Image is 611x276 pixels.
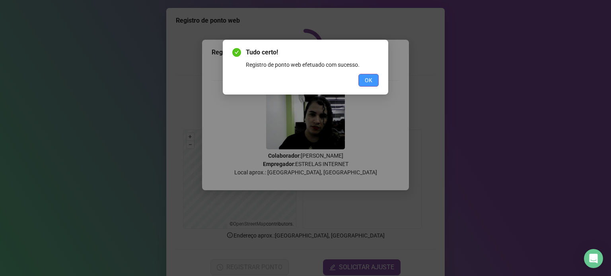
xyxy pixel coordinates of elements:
button: OK [358,74,379,87]
span: check-circle [232,48,241,57]
div: Registro de ponto web efetuado com sucesso. [246,60,379,69]
span: OK [365,76,372,85]
div: Open Intercom Messenger [584,249,603,268]
span: Tudo certo! [246,48,379,57]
